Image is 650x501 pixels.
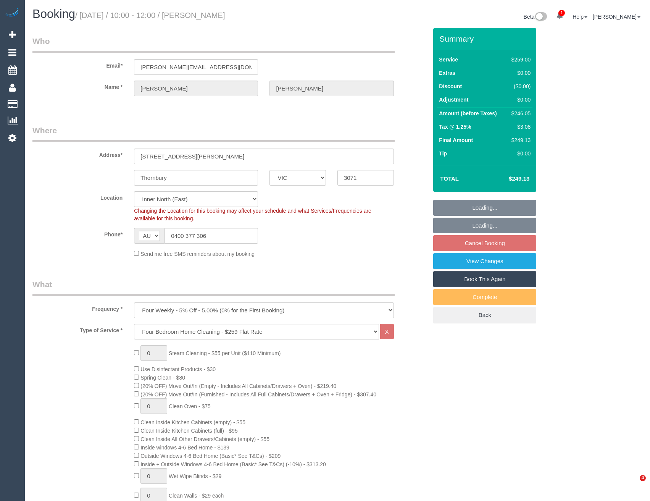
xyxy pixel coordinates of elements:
[433,253,536,269] a: View Changes
[433,271,536,287] a: Book This Again
[624,475,642,493] iframe: Intercom live chat
[486,176,529,182] h4: $249.13
[27,149,128,159] label: Address*
[32,7,75,21] span: Booking
[573,14,587,20] a: Help
[165,228,258,244] input: Phone*
[140,391,376,398] span: (20% OFF) Move Out/In (Furnished - Includes All Full Cabinets/Drawers + Oven + Fridge) - $307.40
[169,493,224,499] span: Clean Walls - $29 each
[439,56,458,63] label: Service
[140,383,336,389] span: (20% OFF) Move Out/In (Empty - Includes All Cabinets/Drawers + Oven) - $219.40
[640,475,646,481] span: 4
[134,170,258,186] input: Suburb*
[27,59,128,69] label: Email*
[439,136,473,144] label: Final Amount
[433,307,536,323] a: Back
[140,366,216,372] span: Use Disinfectant Products - $30
[508,123,531,131] div: $3.08
[5,8,20,18] img: Automaid Logo
[593,14,640,20] a: [PERSON_NAME]
[140,375,185,381] span: Spring Clean - $80
[134,81,258,96] input: First Name*
[140,461,326,467] span: Inside + Outside Windows 4-6 Bed Home (Basic* See T&Cs) (-10%) - $313.20
[558,10,565,16] span: 1
[439,96,468,103] label: Adjustment
[439,69,455,77] label: Extras
[27,191,128,202] label: Location
[134,59,258,75] input: Email*
[508,56,531,63] div: $259.00
[508,136,531,144] div: $249.13
[440,175,459,182] strong: Total
[27,302,128,313] label: Frequency *
[439,34,532,43] h3: Summary
[508,150,531,157] div: $0.00
[269,81,394,96] input: Last Name*
[337,170,394,186] input: Post Code*
[140,444,229,451] span: Inside windows 4-6 Bed Home - $139
[27,324,128,334] label: Type of Service *
[32,36,395,53] legend: Who
[140,436,269,442] span: Clean Inside All Other Drawers/Cabinets (empty) - $55
[439,123,471,131] label: Tax @ 1.25%
[169,473,221,479] span: Wet Wipe Blinds - $29
[140,419,245,425] span: Clean Inside Kitchen Cabinets (empty) - $55
[75,11,225,19] small: / [DATE] / 10:00 - 12:00 / [PERSON_NAME]
[169,350,281,356] span: Steam Cleaning - $55 per Unit ($110 Minimum)
[32,125,395,142] legend: Where
[140,428,237,434] span: Clean Inside Kitchen Cabinets (full) - $95
[27,228,128,238] label: Phone*
[439,150,447,157] label: Tip
[508,96,531,103] div: $0.00
[508,110,531,117] div: $246.05
[534,12,547,22] img: New interface
[140,453,281,459] span: Outside Windows 4-6 Bed Home (Basic* See T&Cs) - $209
[27,81,128,91] label: Name *
[552,8,567,24] a: 1
[169,403,211,409] span: Clean Oven - $75
[32,279,395,296] legend: What
[439,110,497,117] label: Amount (before Taxes)
[508,69,531,77] div: $0.00
[524,14,547,20] a: Beta
[134,208,371,221] span: Changing the Location for this booking may affect your schedule and what Services/Frequencies are...
[439,82,462,90] label: Discount
[508,82,531,90] div: ($0.00)
[140,251,255,257] span: Send me free SMS reminders about my booking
